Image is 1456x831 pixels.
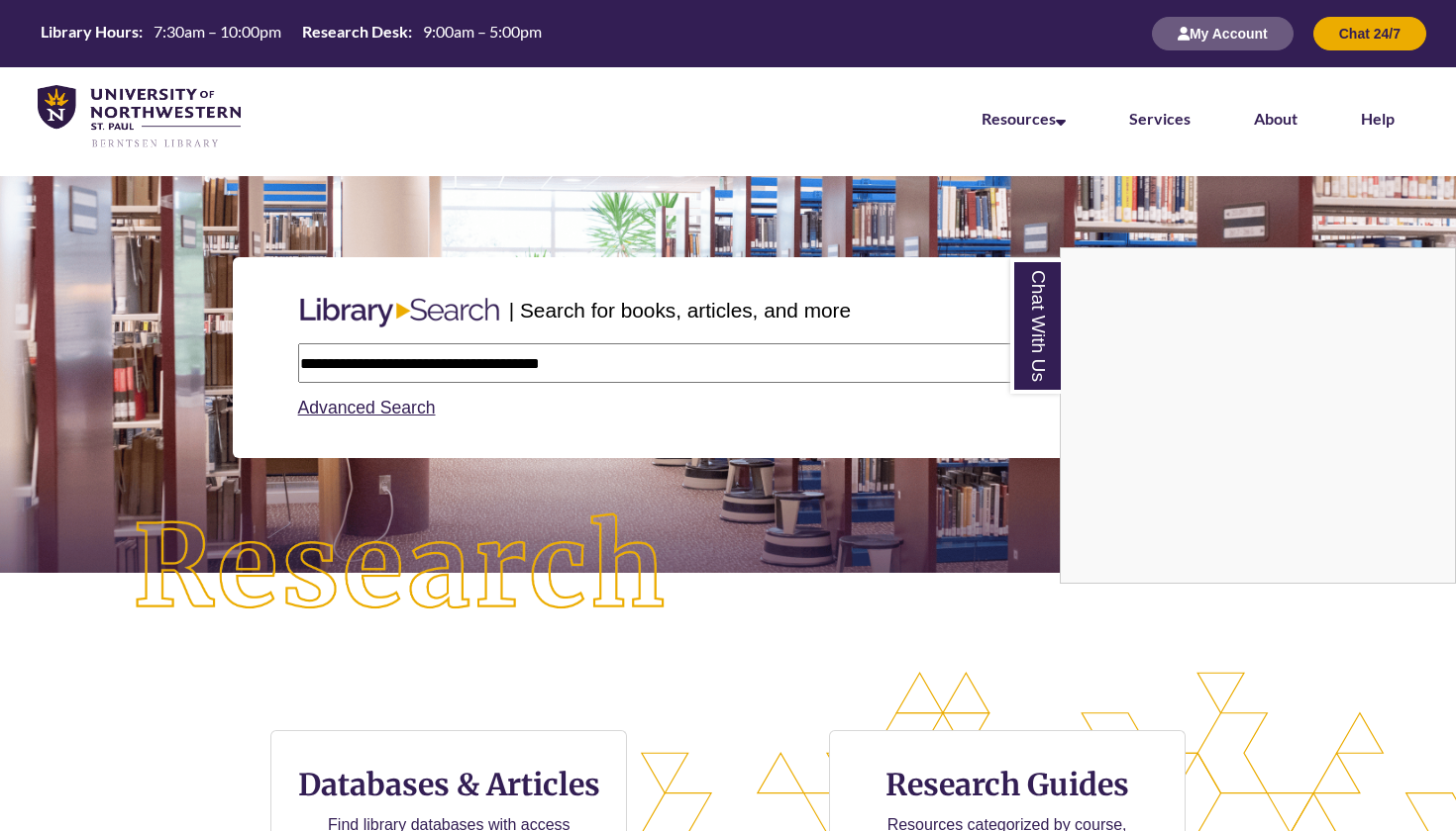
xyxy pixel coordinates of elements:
iframe: Chat Widget [1061,248,1455,583]
img: UNWSP Library Logo [38,85,241,149]
a: Resources [982,109,1066,128]
a: Services [1129,109,1191,128]
div: Chat With Us [1060,247,1456,584]
a: Help [1361,109,1395,128]
a: Chat With Us [1010,258,1061,394]
a: About [1254,109,1298,128]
